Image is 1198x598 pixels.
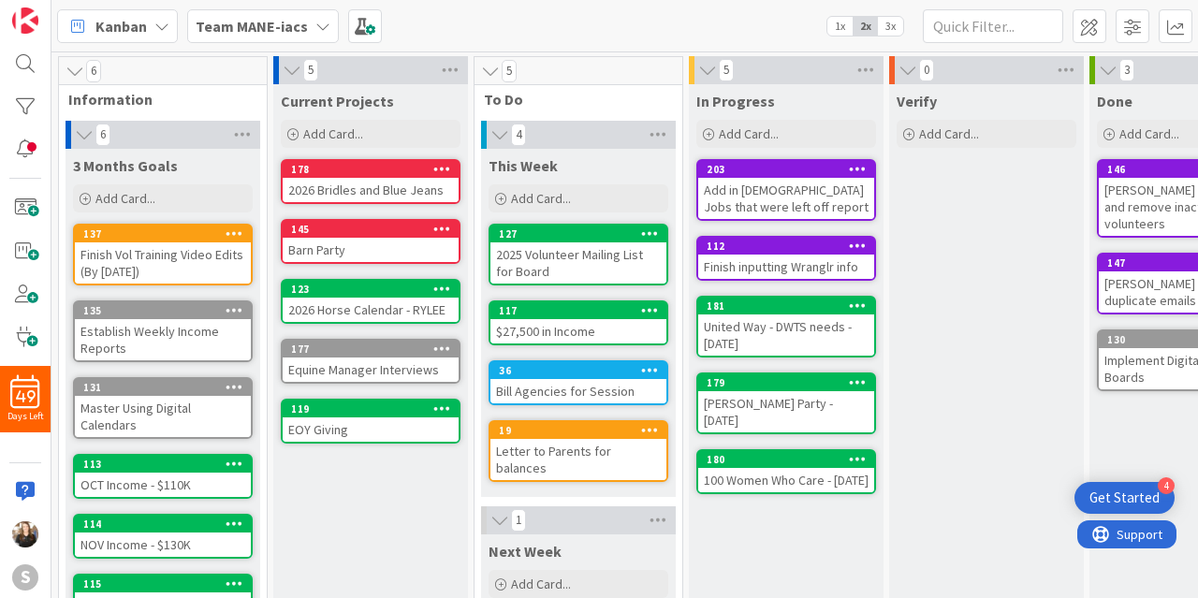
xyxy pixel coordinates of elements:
div: 1232026 Horse Calendar - RYLEE [283,281,459,322]
div: Open Get Started checklist, remaining modules: 4 [1074,482,1175,514]
div: 36 [490,362,666,379]
span: To Do [484,90,659,109]
span: 3 Months Goals [73,156,178,175]
div: 1782026 Bridles and Blue Jeans [283,161,459,202]
div: 117 [499,304,666,317]
div: 2025 Volunteer Mailing List for Board [490,242,666,284]
div: 119 [283,401,459,417]
span: 5 [502,60,517,82]
div: 1272025 Volunteer Mailing List for Board [490,226,666,284]
span: This Week [489,156,558,175]
div: 113 [75,456,251,473]
span: Add Card... [719,125,779,142]
div: Equine Manager Interviews [283,357,459,382]
div: 179 [707,376,874,389]
div: 179[PERSON_NAME] Party - [DATE] [698,374,874,432]
div: Get Started [1089,489,1160,507]
div: 4 [1158,477,1175,494]
div: 145Barn Party [283,221,459,262]
span: Information [68,90,243,109]
div: 112 [698,238,874,255]
b: Team MANE-iacs [196,17,308,36]
div: 177Equine Manager Interviews [283,341,459,382]
div: 114 [83,518,251,531]
div: Bill Agencies for Session [490,379,666,403]
div: [PERSON_NAME] Party - [DATE] [698,391,874,432]
span: Kanban [95,15,147,37]
div: Finish Vol Training Video Edits (By [DATE]) [75,242,251,284]
div: 112Finish inputting Wranglr info [698,238,874,279]
span: 2x [853,17,878,36]
span: 6 [86,60,101,82]
img: BF [12,521,38,547]
div: 181United Way - DWTS needs - [DATE] [698,298,874,356]
div: Establish Weekly Income Reports [75,319,251,360]
div: 115 [75,576,251,592]
div: 36Bill Agencies for Session [490,362,666,403]
div: 100 Women Who Care - [DATE] [698,468,874,492]
span: 1 [511,509,526,532]
span: 3 [1119,59,1134,81]
div: 36 [499,364,666,377]
span: Add Card... [511,190,571,207]
div: 180 [707,453,874,466]
div: 145 [291,223,459,236]
span: 0 [919,59,934,81]
div: 123 [291,283,459,296]
div: Barn Party [283,238,459,262]
div: 127 [499,227,666,241]
span: 4 [511,124,526,146]
div: 203Add in [DEMOGRAPHIC_DATA] Jobs that were left off report [698,161,874,219]
span: Add Card... [511,576,571,592]
div: 119 [291,402,459,416]
div: 177 [283,341,459,357]
div: 114NOV Income - $130K [75,516,251,557]
div: 19 [499,424,666,437]
div: 178 [283,161,459,178]
div: 115 [83,577,251,591]
div: 203 [707,163,874,176]
div: 179 [698,374,874,391]
span: 49 [16,390,36,403]
img: Visit kanbanzone.com [12,7,38,34]
div: 137 [75,226,251,242]
div: 19 [490,422,666,439]
div: S [12,564,38,591]
div: 123 [283,281,459,298]
div: OCT Income - $110K [75,473,251,497]
div: 181 [707,299,874,313]
span: Verify [897,92,937,110]
span: 5 [303,59,318,81]
div: 2026 Bridles and Blue Jeans [283,178,459,202]
div: Master Using Digital Calendars [75,396,251,437]
div: 135Establish Weekly Income Reports [75,302,251,360]
div: 119EOY Giving [283,401,459,442]
div: 145 [283,221,459,238]
div: 180 [698,451,874,468]
span: In Progress [696,92,775,110]
div: 131 [75,379,251,396]
span: 1x [827,17,853,36]
div: 135 [75,302,251,319]
span: Current Projects [281,92,394,110]
div: 203 [698,161,874,178]
div: United Way - DWTS needs - [DATE] [698,314,874,356]
div: 2026 Horse Calendar - RYLEE [283,298,459,322]
input: Quick Filter... [923,9,1063,43]
div: 181 [698,298,874,314]
span: Add Card... [95,190,155,207]
span: Add Card... [919,125,979,142]
div: 131Master Using Digital Calendars [75,379,251,437]
span: Next Week [489,542,562,561]
div: 135 [83,304,251,317]
span: Add Card... [303,125,363,142]
div: 117 [490,302,666,319]
div: EOY Giving [283,417,459,442]
span: Done [1097,92,1132,110]
div: 19Letter to Parents for balances [490,422,666,480]
div: 177 [291,343,459,356]
span: Add Card... [1119,125,1179,142]
div: 127 [490,226,666,242]
div: $27,500 in Income [490,319,666,343]
span: Support [39,3,85,25]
